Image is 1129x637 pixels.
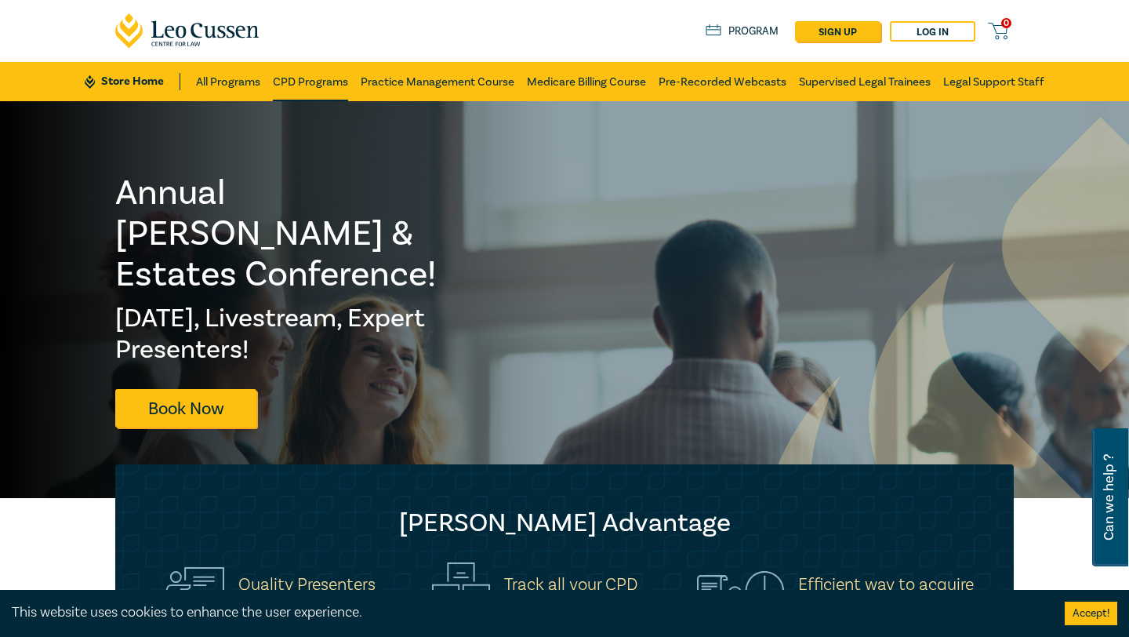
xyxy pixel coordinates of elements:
[155,567,224,623] img: Quality Presenters<br>and CPD programs
[361,62,514,101] a: Practice Management Course
[115,389,256,428] a: Book Now
[1001,18,1011,28] span: 0
[504,574,645,615] h5: Track all your CPD points in one place
[1065,602,1117,625] button: Accept cookies
[890,21,975,42] a: Log in
[273,62,348,101] a: CPD Programs
[943,62,1044,101] a: Legal Support Staff
[659,62,786,101] a: Pre-Recorded Webcasts
[432,562,490,627] img: Track all your CPD<br>points in one place
[85,73,180,90] a: Store Home
[527,62,646,101] a: Medicare Billing Course
[147,508,982,539] h2: [PERSON_NAME] Advantage
[799,62,931,101] a: Supervised Legal Trainees
[238,574,379,615] h5: Quality Presenters and CPD programs
[706,23,779,40] a: Program
[798,574,974,615] h5: Efficient way to acquire your 10 CPD Points
[115,303,466,366] h2: [DATE], Livestream, Expert Presenters!
[697,571,784,618] img: Efficient way to acquire<br>your 10 CPD Points
[12,602,1041,623] div: This website uses cookies to enhance the user experience.
[196,62,260,101] a: All Programs
[115,173,466,295] h1: Annual [PERSON_NAME] & Estates Conference!
[795,21,880,42] a: sign up
[1102,438,1116,557] span: Can we help ?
